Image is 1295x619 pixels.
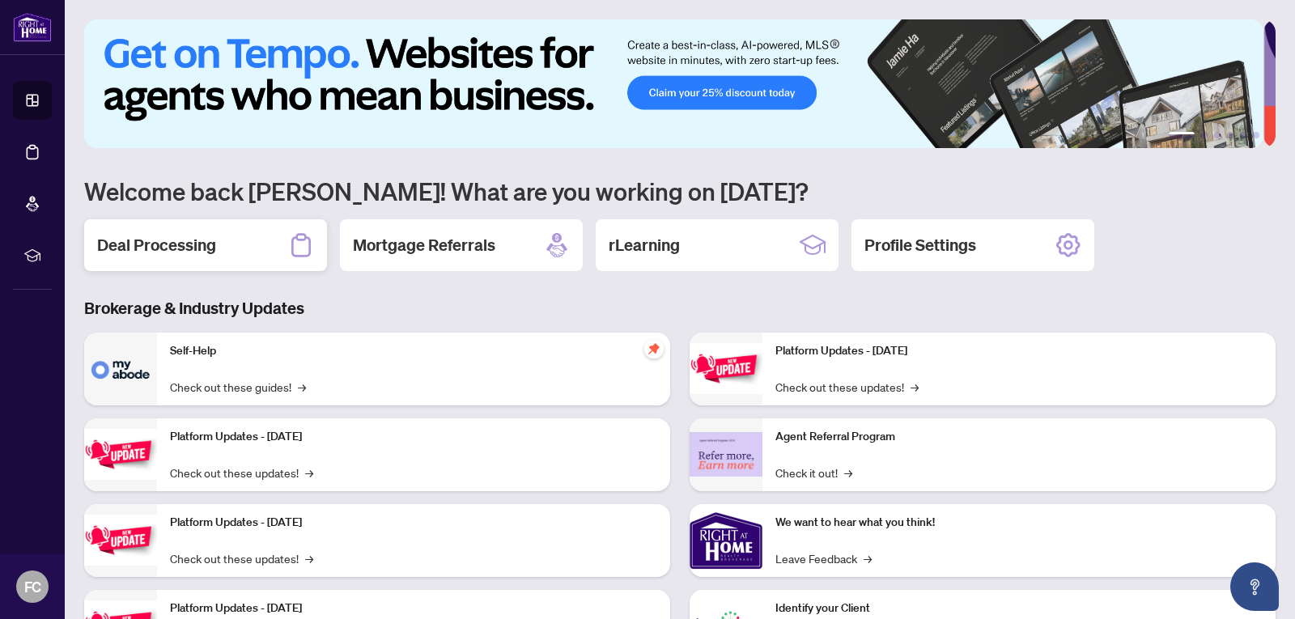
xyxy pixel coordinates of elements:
span: → [844,464,852,481]
button: 1 [1169,132,1195,138]
h2: Deal Processing [97,234,216,257]
img: We want to hear what you think! [690,504,762,577]
span: pushpin [644,339,664,358]
span: FC [24,575,41,598]
img: logo [13,12,52,42]
a: Check out these guides!→ [170,378,306,396]
img: Platform Updates - July 21, 2025 [84,515,157,566]
button: 5 [1240,132,1246,138]
a: Check out these updates!→ [775,378,919,396]
span: → [305,549,313,567]
button: Open asap [1230,562,1279,611]
a: Check it out!→ [775,464,852,481]
span: → [864,549,872,567]
button: 6 [1253,132,1259,138]
p: Platform Updates - [DATE] [170,514,657,532]
a: Leave Feedback→ [775,549,872,567]
img: Slide 0 [84,19,1263,148]
button: 3 [1214,132,1221,138]
p: Self-Help [170,342,657,360]
button: 4 [1227,132,1233,138]
h3: Brokerage & Industry Updates [84,297,1276,320]
p: Identify your Client [775,600,1263,617]
img: Platform Updates - June 23, 2025 [690,343,762,394]
h2: Mortgage Referrals [353,234,495,257]
img: Self-Help [84,333,157,405]
p: Platform Updates - [DATE] [170,428,657,446]
a: Check out these updates!→ [170,464,313,481]
img: Agent Referral Program [690,432,762,477]
a: Check out these updates!→ [170,549,313,567]
p: Platform Updates - [DATE] [170,600,657,617]
h1: Welcome back [PERSON_NAME]! What are you working on [DATE]? [84,176,1276,206]
h2: Profile Settings [864,234,976,257]
p: Platform Updates - [DATE] [775,342,1263,360]
span: → [298,378,306,396]
h2: rLearning [609,234,680,257]
p: We want to hear what you think! [775,514,1263,532]
button: 2 [1201,132,1208,138]
img: Platform Updates - September 16, 2025 [84,429,157,480]
p: Agent Referral Program [775,428,1263,446]
span: → [305,464,313,481]
span: → [911,378,919,396]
